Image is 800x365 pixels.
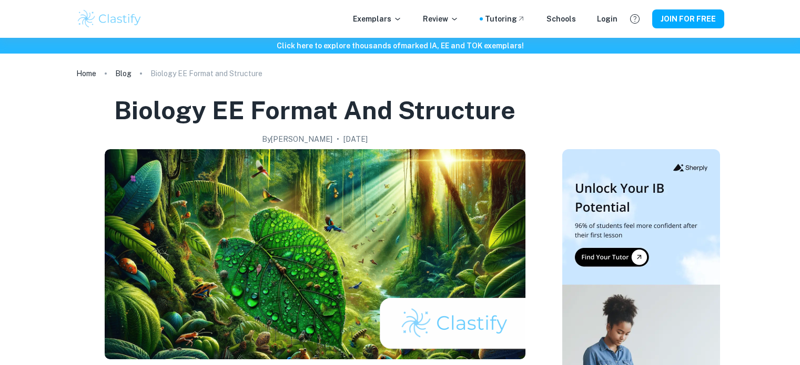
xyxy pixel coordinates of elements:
img: Clastify logo [76,8,143,29]
a: Blog [115,66,131,81]
button: Help and Feedback [626,10,644,28]
img: Biology EE Format and Structure cover image [105,149,525,359]
a: Schools [546,13,576,25]
p: Exemplars [353,13,402,25]
p: Biology EE Format and Structure [150,68,262,79]
a: Home [76,66,96,81]
h1: Biology EE Format and Structure [114,93,515,127]
p: • [337,133,339,145]
h2: By [PERSON_NAME] [262,133,332,145]
button: JOIN FOR FREE [652,9,724,28]
p: Review [423,13,459,25]
h6: Click here to explore thousands of marked IA, EE and TOK exemplars ! [2,40,798,51]
a: Tutoring [485,13,525,25]
h2: [DATE] [343,133,368,145]
a: Login [597,13,617,25]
